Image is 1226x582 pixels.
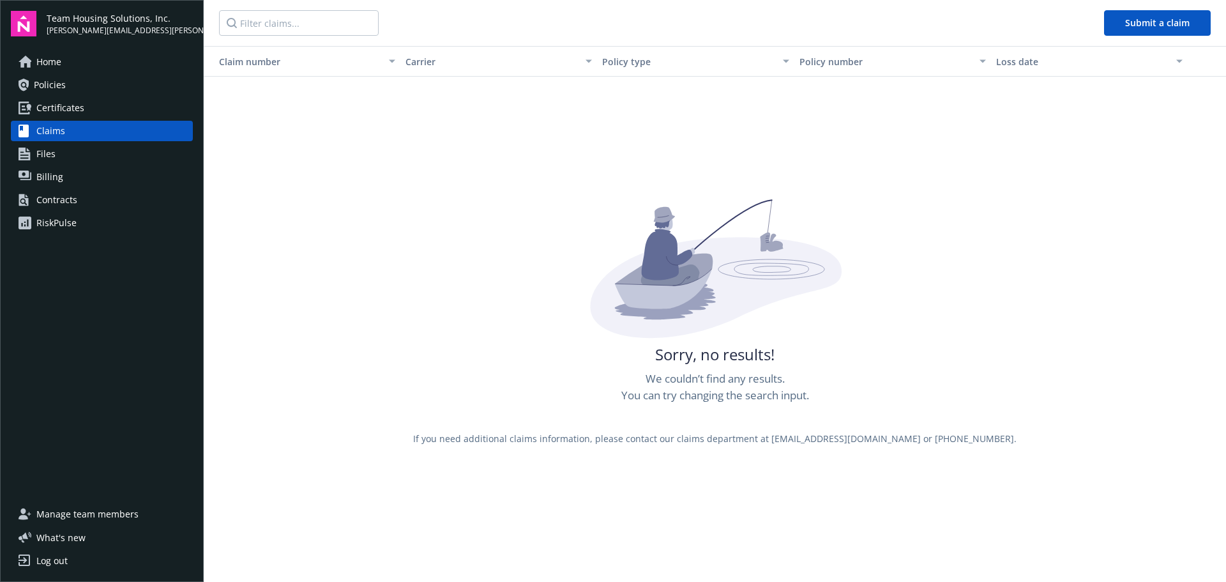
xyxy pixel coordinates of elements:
[47,25,193,36] span: [PERSON_NAME][EMAIL_ADDRESS][PERSON_NAME][DOMAIN_NAME]
[11,531,106,544] button: What's new
[400,46,597,77] button: Carrier
[405,55,578,68] div: Carrier
[204,409,1226,468] div: If you need additional claims information, please contact our claims department at [EMAIL_ADDRESS...
[47,11,193,25] span: Team Housing Solutions, Inc.
[36,190,77,210] div: Contracts
[36,144,56,164] span: Files
[1125,17,1190,29] span: Submit a claim
[655,344,775,365] span: Sorry, no results!
[36,531,86,544] span: What ' s new
[11,167,193,187] a: Billing
[996,55,1169,68] div: Loss date
[621,387,809,404] span: You can try changing the search input.
[36,213,77,233] div: RiskPulse
[34,75,66,95] span: Policies
[646,371,785,387] span: We couldn’t find any results.
[1104,10,1211,36] button: Submit a claim
[991,46,1188,77] button: Loss date
[11,98,193,118] a: Certificates
[11,75,193,95] a: Policies
[799,55,972,68] div: Policy number
[36,504,139,525] span: Manage team members
[219,10,379,36] input: Filter claims...
[11,11,36,36] img: navigator-logo.svg
[597,46,794,77] button: Policy type
[36,121,65,141] span: Claims
[11,190,193,210] a: Contracts
[209,55,381,68] div: Claim number
[36,167,63,187] span: Billing
[602,55,775,68] div: Policy type
[11,504,193,525] a: Manage team members
[11,121,193,141] a: Claims
[794,46,991,77] button: Policy number
[36,52,61,72] span: Home
[11,144,193,164] a: Files
[47,11,193,36] button: Team Housing Solutions, Inc.[PERSON_NAME][EMAIL_ADDRESS][PERSON_NAME][DOMAIN_NAME]
[36,98,84,118] span: Certificates
[11,213,193,233] a: RiskPulse
[36,551,68,571] div: Log out
[209,55,381,68] div: Toggle SortBy
[11,52,193,72] a: Home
